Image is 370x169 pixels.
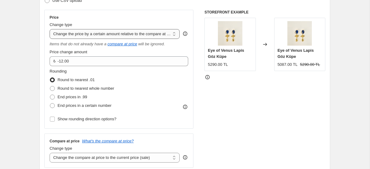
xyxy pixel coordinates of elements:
[50,15,58,20] h3: Price
[50,139,80,144] h3: Compare at price
[50,42,107,46] i: Items that do not already have a
[50,50,87,54] span: Price change amount
[208,62,228,67] span: 5290.00 TL
[204,10,325,15] h6: STOREFRONT EXAMPLE
[58,95,87,99] span: End prices in .99
[58,56,179,66] input: -12.00
[182,31,188,37] div: help
[278,62,298,67] span: 5087.00 TL
[107,42,137,46] button: compare at price
[58,86,114,91] span: Round to nearest whole number
[58,117,116,121] span: Show rounding direction options?
[50,146,72,151] span: Change type
[208,48,244,59] span: Eye of Venus Lapis Göz Küpe
[50,22,72,27] span: Change type
[58,103,111,108] span: End prices in a certain number
[53,59,56,63] span: ₺
[218,21,242,46] img: EyeofVenusLapisGozKupe_80x.jpg
[82,139,134,143] button: What's the compare at price?
[287,21,312,46] img: EyeofVenusLapisGozKupe_80x.jpg
[50,69,67,73] span: Rounding
[300,62,320,67] span: 5290.00 TL
[138,42,165,46] i: will be ignored.
[58,77,95,82] span: Round to nearest .01
[182,154,188,160] div: help
[278,48,314,59] span: Eye of Venus Lapis Göz Küpe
